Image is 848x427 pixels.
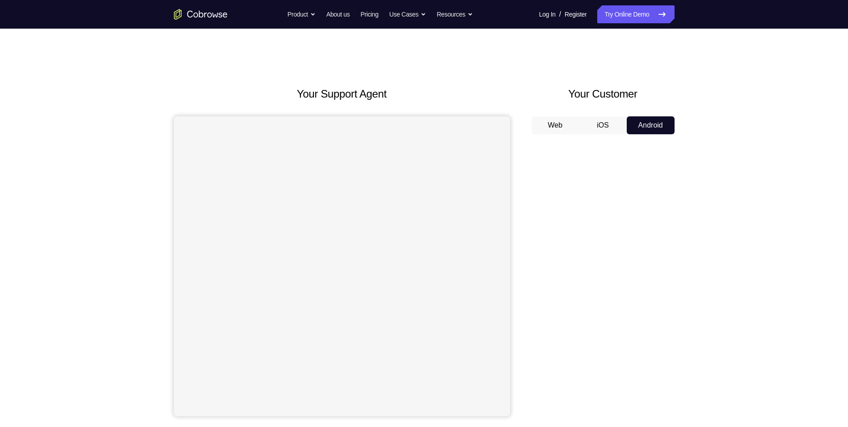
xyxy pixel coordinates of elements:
[565,5,586,23] a: Register
[287,5,316,23] button: Product
[532,86,675,102] h2: Your Customer
[174,86,510,102] h2: Your Support Agent
[627,116,675,134] button: Android
[326,5,350,23] a: About us
[532,116,579,134] button: Web
[437,5,473,23] button: Resources
[539,5,556,23] a: Log In
[174,9,228,20] a: Go to the home page
[174,116,510,416] iframe: Agent
[360,5,378,23] a: Pricing
[579,116,627,134] button: iOS
[389,5,426,23] button: Use Cases
[559,9,561,20] span: /
[597,5,674,23] a: Try Online Demo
